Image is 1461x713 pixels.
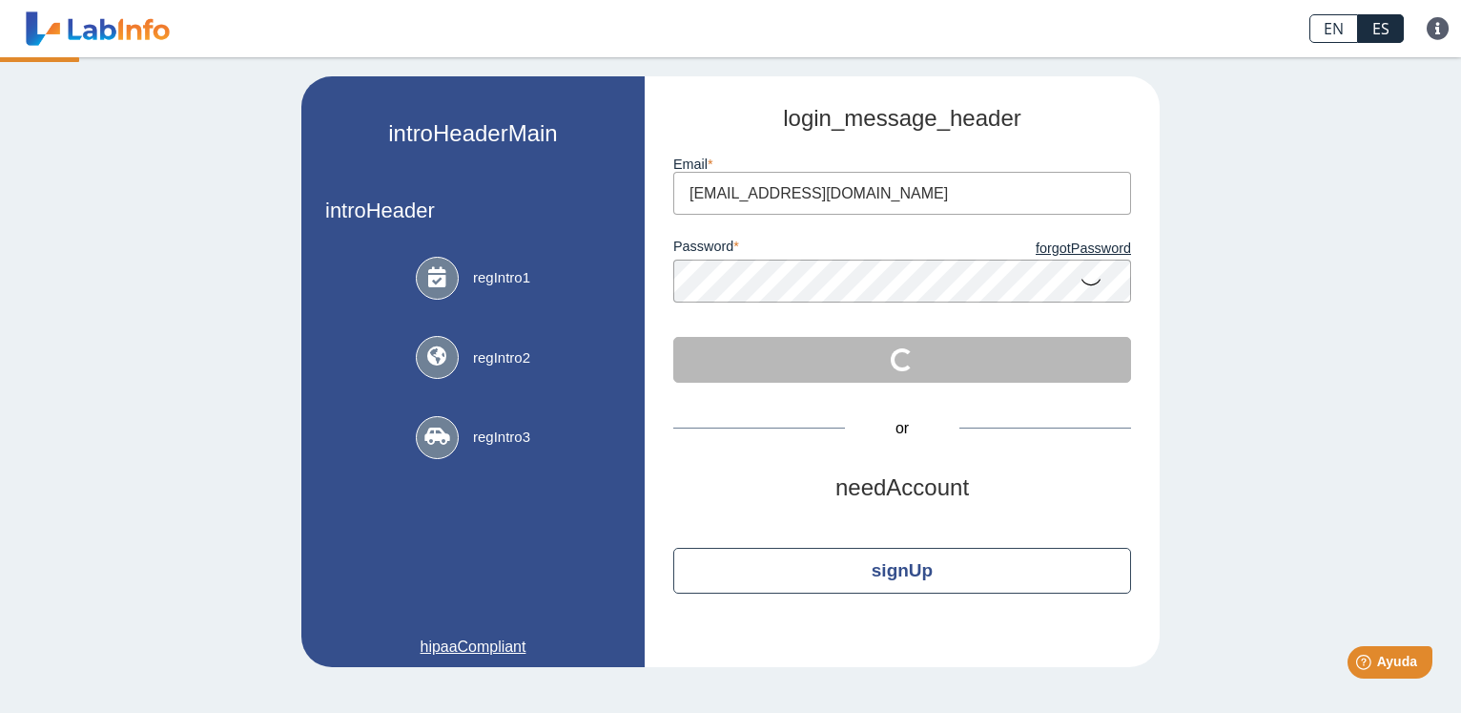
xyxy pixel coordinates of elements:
span: regIntro2 [473,347,530,369]
label: password [673,239,902,260]
h3: introHeader [325,199,621,222]
a: EN [1309,14,1358,43]
a: forgotPassword [902,239,1131,260]
h2: needAccount [673,474,1131,502]
h2: introHeaderMain [388,120,557,148]
a: ES [1358,14,1404,43]
span: regIntro3 [473,427,530,449]
iframe: Help widget launcher [1291,639,1440,692]
button: signUp [673,548,1131,594]
a: hipaaCompliant [325,636,621,659]
span: regIntro1 [473,267,530,289]
span: or [845,417,959,440]
h2: login_message_header [673,105,1131,133]
label: email [673,157,1131,172]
